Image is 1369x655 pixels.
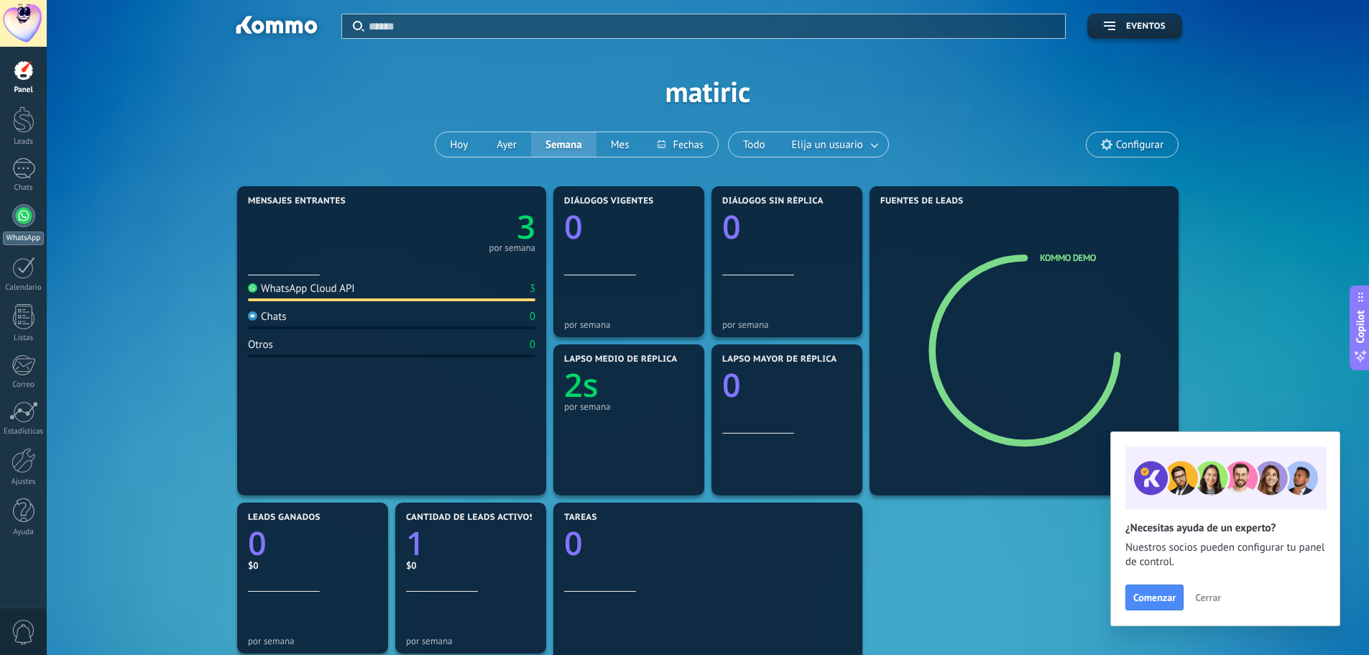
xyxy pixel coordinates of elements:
[406,559,535,572] div: $0
[482,132,531,157] button: Ayer
[531,132,596,157] button: Semana
[1125,541,1325,569] span: Nuestros socios pueden configurar tu panel de control.
[564,521,852,565] a: 0
[564,513,597,523] span: Tareas
[248,521,267,565] text: 0
[3,380,45,390] div: Correo
[248,636,377,646] div: por semana
[1040,252,1096,264] a: Kommo Demo
[3,528,45,537] div: Ayuda
[1195,592,1221,603] span: Cerrar
[1133,592,1176,603] span: Comenzar
[564,354,678,365] span: Lapso medio de réplica
[248,196,346,206] span: Mensajes entrantes
[596,132,644,157] button: Mes
[248,559,377,572] div: $0
[248,513,321,523] span: Leads ganados
[1126,22,1166,32] span: Eventos
[1125,585,1184,610] button: Comenzar
[729,132,780,157] button: Todo
[880,196,964,206] span: Fuentes de leads
[722,354,836,365] span: Lapso mayor de réplica
[1116,139,1163,151] span: Configurar
[1087,14,1182,39] button: Eventos
[564,205,583,249] text: 0
[530,310,535,324] div: 0
[722,363,741,407] text: 0
[406,636,535,646] div: por semana
[530,338,535,352] div: 0
[517,205,535,249] text: 3
[392,205,535,249] a: 3
[564,319,693,330] div: por semana
[722,319,852,330] div: por semana
[489,244,535,252] div: por semana
[435,132,482,157] button: Hoy
[1189,587,1227,608] button: Cerrar
[1125,521,1325,535] h2: ¿Necesitas ayuda de un experto?
[643,132,717,157] button: Fechas
[722,196,824,206] span: Diálogos sin réplica
[564,521,583,565] text: 0
[3,232,44,245] div: WhatsApp
[248,282,355,296] div: WhatsApp Cloud API
[248,310,287,324] div: Chats
[248,521,377,565] a: 0
[564,196,654,206] span: Diálogos vigentes
[3,137,45,147] div: Leads
[3,334,45,343] div: Listas
[248,283,257,293] img: WhatsApp Cloud API
[789,135,866,155] span: Elija un usuario
[248,311,257,321] img: Chats
[406,521,425,565] text: 1
[248,338,273,352] div: Otros
[564,401,693,412] div: por semana
[406,513,535,523] span: Cantidad de leads activos
[3,86,45,95] div: Panel
[3,283,45,293] div: Calendario
[530,282,535,296] div: 3
[406,521,535,565] a: 1
[3,477,45,487] div: Ajustes
[564,363,599,407] text: 2s
[722,205,741,249] text: 0
[3,183,45,193] div: Chats
[780,132,888,157] button: Elija un usuario
[1353,310,1368,343] span: Copilot
[3,427,45,436] div: Estadísticas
